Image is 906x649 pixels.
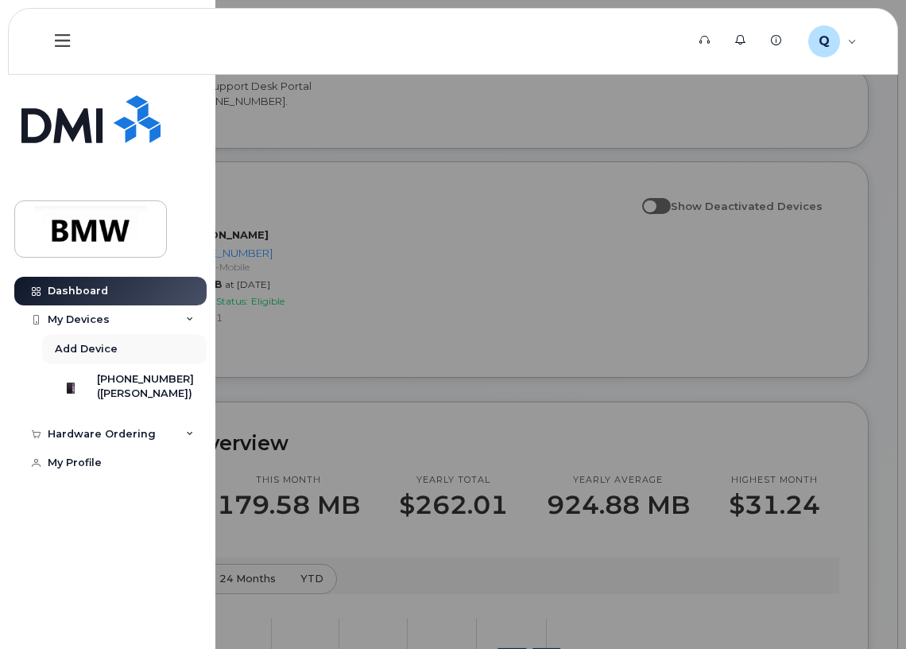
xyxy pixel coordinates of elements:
a: BMW Manufacturing Co LLC [14,200,167,258]
div: ([PERSON_NAME]) [97,387,194,401]
div: My Devices [48,313,110,326]
div: Dashboard [48,285,108,297]
iframe: Messenger Launcher [837,580,894,637]
img: Simplex My-Serve [21,95,161,143]
div: QTC8809 [797,25,868,57]
a: My Profile [14,449,207,477]
div: My Profile [48,457,102,469]
img: BMW Manufacturing Co LLC [29,206,152,252]
a: Add Device [42,334,207,364]
img: iPhone_11.jpg [63,380,79,396]
div: [PHONE_NUMBER] [97,372,194,387]
a: Dashboard [14,277,207,305]
div: Add Device [55,342,118,356]
div: Hardware Ordering [48,428,156,441]
span: Q [819,32,830,51]
a: [PHONE_NUMBER]([PERSON_NAME]) [42,364,207,420]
